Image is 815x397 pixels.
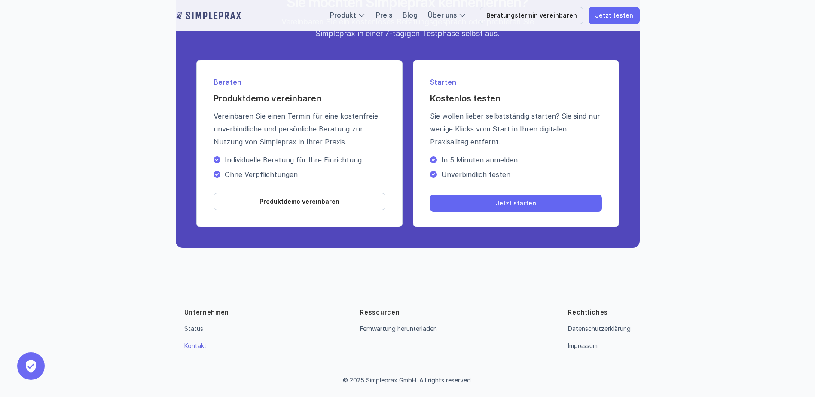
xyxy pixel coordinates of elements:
p: Beraten [214,77,385,87]
p: © 2025 Simpleprax GmbH. All rights reserved. [343,377,472,384]
a: Produkt [330,11,356,19]
p: Jetzt starten [495,200,536,207]
h4: Produktdemo vereinbaren [214,92,385,104]
p: Ressourcen [360,308,400,317]
a: Impressum [568,342,598,349]
p: Rechtliches [568,308,608,317]
h4: Kostenlos testen [430,92,602,104]
p: Unverbindlich testen [441,170,602,179]
p: Beratungstermin vereinbaren [486,12,577,19]
p: Individuelle Beratung für Ihre Einrichtung [225,156,385,164]
p: Ohne Verpflichtungen [225,170,385,179]
a: Preis [376,11,392,19]
p: Unternehmen [184,308,229,317]
a: Jetzt testen [589,7,640,24]
p: Vereinbaren Sie einen Termin für eine kostenfreie, unverbindliche und persönliche Beratung zur Nu... [214,110,385,148]
a: Datenschutzerklärung [568,325,631,332]
a: Jetzt starten [430,195,602,212]
a: Blog [403,11,418,19]
a: Status [184,325,203,332]
a: Fernwartung herunterladen [360,325,437,332]
p: In 5 Minuten anmelden [441,156,602,164]
p: Jetzt testen [595,12,633,19]
a: Beratungstermin vereinbaren [480,7,583,24]
p: Sie wollen lieber selbstständig starten? Sie sind nur wenige Klicks vom Start in Ihren digitalen ... [430,110,602,148]
p: Starten [430,77,602,87]
p: Produktdemo vereinbaren [259,198,339,205]
a: Kontakt [184,342,207,349]
a: Über uns [428,11,457,19]
a: Produktdemo vereinbaren [214,193,385,210]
